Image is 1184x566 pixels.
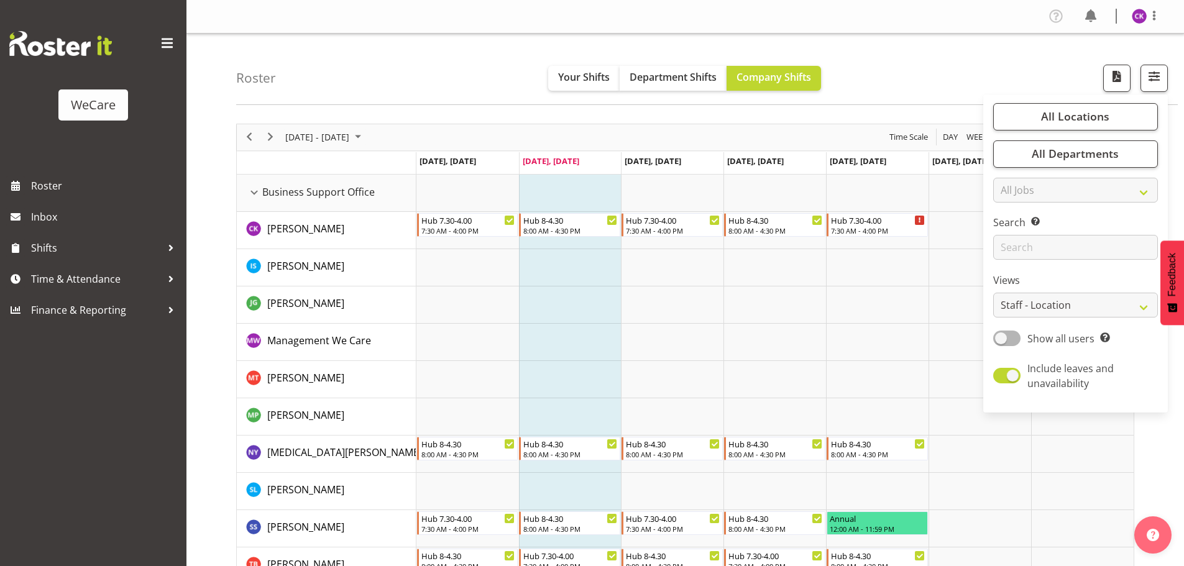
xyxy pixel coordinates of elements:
td: Michelle Thomas resource [237,361,416,398]
span: [PERSON_NAME] [267,259,344,273]
div: Chloe Kim"s event - Hub 8-4.30 Begin From Tuesday, October 7, 2025 at 8:00:00 AM GMT+13:00 Ends A... [519,213,620,237]
span: [DATE], [DATE] [932,155,989,167]
div: Hub 8-4.30 [626,437,720,450]
div: WeCare [71,96,116,114]
span: Show all users [1027,332,1095,345]
div: Hub 7.30-4.00 [626,512,720,524]
span: Management We Care [267,334,371,347]
button: Filter Shifts [1140,65,1168,92]
div: Hub 7.30-4.00 [421,214,515,226]
label: Views [993,273,1158,288]
div: Chloe Kim"s event - Hub 7.30-4.00 Begin From Monday, October 6, 2025 at 7:30:00 AM GMT+13:00 Ends... [417,213,518,237]
div: 8:00 AM - 4:30 PM [728,524,822,534]
span: All Locations [1041,109,1109,124]
div: Hub 8-4.30 [831,549,925,562]
span: Inbox [31,208,180,226]
div: 8:00 AM - 4:30 PM [728,226,822,235]
div: Hub 8-4.30 [421,437,515,450]
span: Shifts [31,239,162,257]
div: 8:00 AM - 4:30 PM [626,449,720,459]
span: Week [965,129,989,145]
div: Hub 7.30-4.00 [523,549,617,562]
div: Nikita Yates"s event - Hub 8-4.30 Begin From Monday, October 6, 2025 at 8:00:00 AM GMT+13:00 Ends... [417,437,518,460]
div: Chloe Kim"s event - Hub 7.30-4.00 Begin From Friday, October 10, 2025 at 7:30:00 AM GMT+13:00 End... [827,213,928,237]
span: [DATE], [DATE] [523,155,579,167]
button: Previous [241,129,258,145]
span: [DATE] - [DATE] [284,129,351,145]
span: Your Shifts [558,70,610,84]
div: Hub 7.30-4.00 [728,549,822,562]
span: [MEDICAL_DATA][PERSON_NAME] [267,445,422,459]
div: Hub 7.30-4.00 [626,214,720,226]
button: Feedback - Show survey [1160,240,1184,325]
button: Next [262,129,279,145]
div: Savita Savita"s event - Annual Begin From Friday, October 10, 2025 at 12:00:00 AM GMT+13:00 Ends ... [827,511,928,535]
img: Rosterit website logo [9,31,112,56]
a: [MEDICAL_DATA][PERSON_NAME] [267,445,422,460]
div: Nikita Yates"s event - Hub 8-4.30 Begin From Wednesday, October 8, 2025 at 8:00:00 AM GMT+13:00 E... [622,437,723,460]
div: Hub 8-4.30 [421,549,515,562]
span: [PERSON_NAME] [267,222,344,235]
div: Savita Savita"s event - Hub 7.30-4.00 Begin From Monday, October 6, 2025 at 7:30:00 AM GMT+13:00 ... [417,511,518,535]
td: Isabel Simcox resource [237,249,416,286]
button: Company Shifts [727,66,821,91]
div: Hub 8-4.30 [728,437,822,450]
span: [PERSON_NAME] [267,296,344,310]
button: Timeline Week [965,129,990,145]
button: Time Scale [888,129,930,145]
span: Time Scale [888,129,929,145]
img: chloe-kim10479.jpg [1132,9,1147,24]
img: help-xxl-2.png [1147,529,1159,541]
a: [PERSON_NAME] [267,482,344,497]
button: October 2025 [283,129,367,145]
span: Include leaves and unavailability [1027,362,1114,390]
div: Chloe Kim"s event - Hub 7.30-4.00 Begin From Wednesday, October 8, 2025 at 7:30:00 AM GMT+13:00 E... [622,213,723,237]
div: 8:00 AM - 4:30 PM [421,449,515,459]
td: Janine Grundler resource [237,286,416,324]
button: Download a PDF of the roster according to the set date range. [1103,65,1131,92]
div: Savita Savita"s event - Hub 7.30-4.00 Begin From Wednesday, October 8, 2025 at 7:30:00 AM GMT+13:... [622,511,723,535]
button: All Departments [993,140,1158,168]
span: [DATE], [DATE] [420,155,476,167]
td: Chloe Kim resource [237,212,416,249]
span: [DATE], [DATE] [830,155,886,167]
div: Chloe Kim"s event - Hub 8-4.30 Begin From Thursday, October 9, 2025 at 8:00:00 AM GMT+13:00 Ends ... [724,213,825,237]
span: Finance & Reporting [31,301,162,319]
div: October 06 - 12, 2025 [281,124,369,150]
span: All Departments [1032,146,1119,161]
span: Department Shifts [630,70,717,84]
div: Hub 8-4.30 [728,214,822,226]
span: [DATE], [DATE] [625,155,681,167]
div: Savita Savita"s event - Hub 8-4.30 Begin From Tuesday, October 7, 2025 at 8:00:00 AM GMT+13:00 En... [519,511,620,535]
span: Business Support Office [262,185,375,199]
span: [PERSON_NAME] [267,520,344,534]
div: 8:00 AM - 4:30 PM [728,449,822,459]
a: [PERSON_NAME] [267,370,344,385]
td: Management We Care resource [237,324,416,361]
div: 7:30 AM - 4:00 PM [831,226,925,235]
div: 7:30 AM - 4:00 PM [626,226,720,235]
div: Hub 7.30-4.00 [421,512,515,524]
span: Time & Attendance [31,270,162,288]
div: Hub 8-4.30 [728,512,822,524]
div: 7:30 AM - 4:00 PM [421,226,515,235]
span: Feedback [1167,253,1178,296]
button: All Locations [993,103,1158,130]
label: Search [993,215,1158,230]
div: Hub 8-4.30 [523,437,617,450]
div: 8:00 AM - 4:30 PM [831,449,925,459]
td: Savita Savita resource [237,510,416,547]
div: Nikita Yates"s event - Hub 8-4.30 Begin From Thursday, October 9, 2025 at 8:00:00 AM GMT+13:00 En... [724,437,825,460]
div: Hub 8-4.30 [831,437,925,450]
a: [PERSON_NAME] [267,408,344,422]
td: Sarah Lamont resource [237,473,416,510]
div: 8:00 AM - 4:30 PM [523,226,617,235]
div: 7:30 AM - 4:00 PM [421,524,515,534]
div: 8:00 AM - 4:30 PM [523,524,617,534]
span: [DATE], [DATE] [727,155,784,167]
div: Annual [830,512,925,524]
div: Nikita Yates"s event - Hub 8-4.30 Begin From Tuesday, October 7, 2025 at 8:00:00 AM GMT+13:00 End... [519,437,620,460]
td: Nikita Yates resource [237,436,416,473]
input: Search [993,235,1158,260]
